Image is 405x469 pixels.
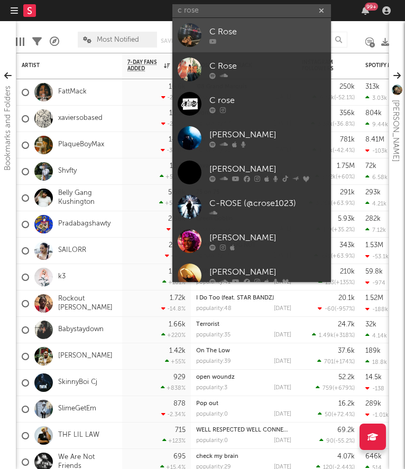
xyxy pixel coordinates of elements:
[172,4,331,17] input: Search for artists
[365,163,376,170] div: 72k
[365,147,388,154] div: -103k
[172,121,331,155] a: [PERSON_NAME]
[335,333,353,339] span: +318 %
[58,295,117,313] a: Rockout [PERSON_NAME]
[162,437,186,444] div: +123 %
[365,348,381,354] div: 189k
[365,253,389,260] div: -53.1k
[161,120,186,127] div: -26.7 %
[333,412,353,418] span: +72.4 %
[170,295,186,302] div: 1.72k
[209,266,326,278] div: [PERSON_NAME]
[365,306,388,313] div: -188k
[196,374,291,380] div: open woundz
[196,401,291,407] div: Pop out
[196,411,228,417] div: popularity: 0
[365,295,383,302] div: 1.52M
[58,431,99,440] a: THF LIL LAW
[365,453,382,460] div: 646k
[365,332,387,339] div: 4.14k
[196,306,232,312] div: popularity: 48
[318,279,355,286] div: ( )
[161,384,186,391] div: +838 %
[169,242,186,249] div: 2.87k
[172,18,331,52] a: C Rose
[333,254,353,259] span: +63.9 %
[324,359,334,365] span: 701
[209,163,326,175] div: [PERSON_NAME]
[319,437,355,444] div: ( )
[209,94,326,107] div: C rose
[127,59,161,72] span: 7-Day Fans Added
[196,427,299,433] a: WELL RESPECTED WELL CONNECTED
[318,305,355,312] div: ( )
[161,147,186,154] div: -36.6 %
[365,121,388,128] div: 9.44k
[58,246,86,255] a: SAILORR
[169,268,186,275] div: 1.99k
[196,322,291,327] div: Terrorist
[365,136,384,143] div: 8.41M
[58,273,66,282] a: k3
[340,189,355,196] div: 291k
[58,88,87,97] a: FattMack
[172,224,331,258] a: [PERSON_NAME]
[365,411,389,418] div: -1.01k
[365,374,382,381] div: 14.5k
[336,280,353,286] span: +135 %
[365,385,384,392] div: -138
[274,306,291,312] div: [DATE]
[334,148,353,154] span: -42.4 %
[196,374,235,380] a: open woundz
[365,321,376,328] div: 32k
[365,189,381,196] div: 293k
[173,400,186,407] div: 878
[339,242,355,249] div: 343k
[172,155,331,190] a: [PERSON_NAME]
[196,295,291,301] div: I Do Too (feat. STAR BANDZ)
[312,94,355,101] div: ( )
[172,190,331,224] a: C-ROSE (@crose1023)
[159,200,186,207] div: +58.6 %
[365,215,381,222] div: 282k
[323,386,333,391] span: 759
[274,385,291,391] div: [DATE]
[325,306,335,312] span: -60
[365,110,382,117] div: 804k
[97,36,139,43] span: Most Notified
[168,189,186,196] div: 5.68k
[318,411,355,418] div: ( )
[389,100,402,162] div: [PERSON_NAME]
[58,378,97,387] a: SkinnyBoi Cj
[161,332,186,339] div: +220 %
[16,26,24,57] div: Edit Columns
[196,427,291,433] div: WELL RESPECTED WELL CONNECTED
[336,306,353,312] span: -957 %
[365,200,386,207] div: 4.21k
[196,454,238,459] a: check my brain
[337,174,353,180] span: +60 %
[196,359,231,364] div: popularity: 39
[365,95,387,101] div: 3.03k
[338,374,355,381] div: 52.2k
[365,227,386,233] div: 7.12k
[209,231,326,244] div: [PERSON_NAME]
[274,359,291,364] div: [DATE]
[362,6,369,15] button: 99+
[312,147,355,154] div: ( )
[365,268,383,275] div: 59.8k
[196,348,291,354] div: On The Low
[312,332,355,339] div: ( )
[319,333,334,339] span: 1.49k
[274,438,291,444] div: [DATE]
[365,400,381,407] div: 289k
[338,295,355,302] div: 20.1k
[209,60,326,72] div: C Rose
[167,226,186,233] div: -10 %
[335,359,353,365] span: +174 %
[168,215,186,222] div: 2.88k
[175,427,186,434] div: 715
[316,226,355,233] div: ( )
[196,454,291,459] div: check my brain
[333,201,353,207] span: +63.9 %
